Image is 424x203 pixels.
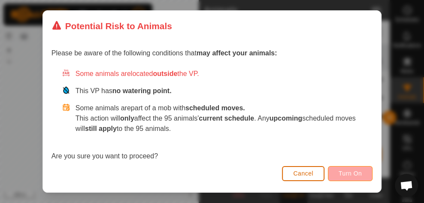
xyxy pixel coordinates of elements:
[131,104,245,112] span: part of a mob with
[131,70,199,77] span: located the VP.
[197,49,277,57] strong: may affect your animals:
[328,166,373,181] button: Turn On
[51,19,172,33] div: Potential Risk to Animals
[395,174,418,197] div: Open chat
[62,69,373,79] div: Some animals are
[120,115,134,122] strong: only
[185,104,245,112] strong: scheduled moves.
[282,166,324,181] button: Cancel
[199,115,254,122] strong: current schedule
[85,125,117,132] strong: still apply
[293,170,313,177] span: Cancel
[270,115,302,122] strong: upcoming
[51,69,373,161] div: Are you sure you want to proceed?
[76,87,172,94] span: This VP has
[76,113,373,134] p: This action will affect the 95 animals' . Any scheduled moves will to the 95 animals.
[339,170,362,177] span: Turn On
[153,70,177,77] strong: outside
[76,103,373,113] p: Some animals are
[112,87,172,94] strong: no watering point.
[51,49,277,57] span: Please be aware of the following conditions that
